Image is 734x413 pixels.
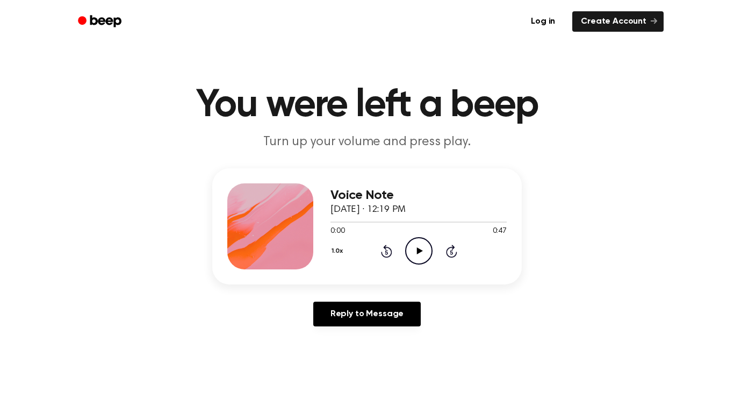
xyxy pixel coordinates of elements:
[572,11,664,32] a: Create Account
[92,86,642,125] h1: You were left a beep
[493,226,507,237] span: 0:47
[330,242,347,260] button: 1.0x
[520,9,566,34] a: Log in
[313,302,421,326] a: Reply to Message
[330,205,406,215] span: [DATE] · 12:19 PM
[70,11,131,32] a: Beep
[330,188,507,203] h3: Voice Note
[161,133,573,151] p: Turn up your volume and press play.
[330,226,344,237] span: 0:00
